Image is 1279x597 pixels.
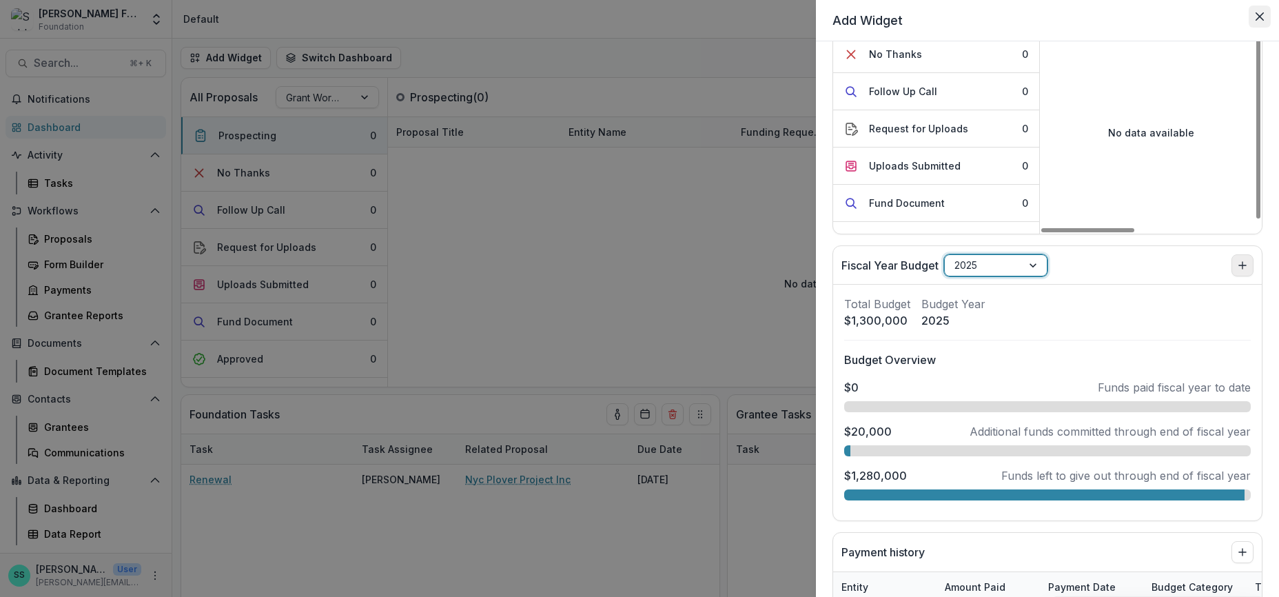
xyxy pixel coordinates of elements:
[833,110,1039,148] button: Request for Uploads0
[869,159,961,173] div: Uploads Submitted
[869,196,945,210] div: Fund Document
[1108,125,1194,140] p: No data available
[869,233,915,247] div: Approved
[869,84,937,99] div: Follow Up Call
[1040,580,1124,594] div: Payment Date
[844,312,910,329] p: $1,300,000
[1022,233,1028,247] div: 0
[1001,467,1251,484] p: Funds left to give out through end of fiscal year
[833,73,1039,110] button: Follow Up Call0
[841,544,925,560] p: Payment history
[1249,6,1271,28] button: Close
[921,312,985,329] p: 2025
[1231,541,1254,563] button: Add to dashboard
[833,580,877,594] div: Entity
[921,296,985,312] p: Budget Year
[833,36,1039,73] button: No Thanks0
[833,185,1039,222] button: Fund Document0
[1022,84,1028,99] div: 0
[1022,196,1028,210] div: 0
[1022,121,1028,136] div: 0
[841,257,939,274] p: Fiscal Year Budget
[844,296,910,312] p: Total Budget
[970,423,1251,440] p: Additional funds committed through end of fiscal year
[1022,159,1028,173] div: 0
[1098,379,1251,396] p: Funds paid fiscal year to date
[844,352,1251,368] p: Budget Overview
[1022,47,1028,61] div: 0
[844,379,859,396] p: $0
[833,222,1039,259] button: Approved0
[833,148,1039,185] button: Uploads Submitted0
[1143,580,1241,594] div: Budget Category
[1231,254,1254,276] button: Add to dashboard
[844,423,892,440] p: $20,000
[937,580,1014,594] div: Amount Paid
[869,47,922,61] div: No Thanks
[844,467,907,484] p: $1,280,000
[869,121,968,136] div: Request for Uploads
